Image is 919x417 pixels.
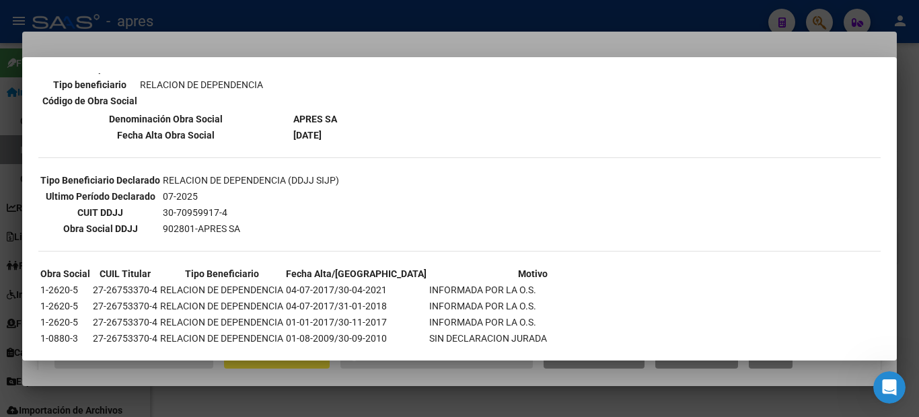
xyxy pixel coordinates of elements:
td: 27-26753370-4 [92,282,158,297]
iframe: Intercom live chat [873,371,906,404]
th: Tipo Beneficiario [159,266,284,281]
th: Obra Social DDJJ [40,221,161,236]
th: Ultimo Período Declarado [40,189,161,204]
th: Tipo beneficiario [42,77,138,92]
td: INFORMADA POR LA O.S. [429,282,637,297]
td: RELACION DE DEPENDENCIA (DDJJ SIJP) [162,173,340,188]
th: Fecha Alta/[GEOGRAPHIC_DATA] [285,266,427,281]
td: 27-26753370-4 [92,331,158,346]
td: RELACION DE DEPENDENCIA [139,77,264,92]
td: 1-2620-5 [40,315,91,330]
td: 07-2025 [162,189,340,204]
td: RELACION DE DEPENDENCIA [159,315,284,330]
td: INFORMADA POR LA O.S. [429,299,637,313]
b: APRES SA [293,114,337,124]
td: SIN DECLARACION JURADA [429,331,637,346]
td: 04-07-2017/30-04-2021 [285,282,427,297]
th: CUIL Titular [92,266,158,281]
td: 01-08-2009/30-09-2010 [285,331,427,346]
th: Tipo Beneficiario Declarado [40,173,161,188]
td: 01-01-2017/30-11-2017 [285,315,427,330]
td: RELACION DE DEPENDENCIA [159,282,284,297]
th: Denominación Obra Social [40,112,291,126]
b: [DATE] [293,130,322,141]
th: CUIT DDJJ [40,205,161,220]
th: Obra Social [40,266,91,281]
td: 1-2620-5 [40,299,91,313]
td: INFORMADA POR LA O.S. [429,315,637,330]
th: Fecha Alta Obra Social [40,128,291,143]
td: 27-26753370-4 [92,299,158,313]
th: Código de Obra Social [42,93,138,108]
td: 1-2620-5 [40,282,91,297]
td: 04-07-2017/31-01-2018 [285,299,427,313]
td: 30-70959917-4 [162,205,340,220]
td: 902801-APRES SA [162,221,340,236]
td: RELACION DE DEPENDENCIA [159,331,284,346]
th: Motivo [429,266,637,281]
td: 1-0880-3 [40,331,91,346]
td: RELACION DE DEPENDENCIA [159,299,284,313]
td: 27-26753370-4 [92,315,158,330]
